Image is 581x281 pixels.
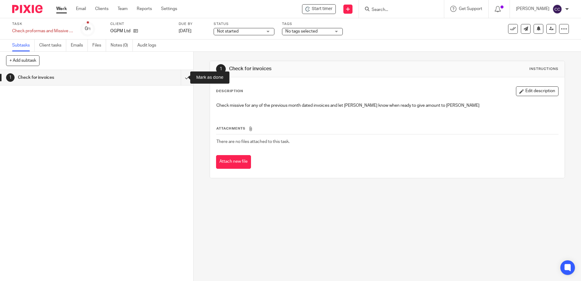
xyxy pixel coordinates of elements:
a: Work [56,6,67,12]
button: Edit description [516,86,559,96]
div: Instructions [529,67,559,71]
div: 1 [216,64,226,74]
a: Reports [137,6,152,12]
p: Description [216,89,243,94]
a: Settings [161,6,177,12]
label: Status [214,22,274,26]
div: OGPM Ltd - Check proformas and Missive for invoices [302,4,336,14]
span: Get Support [459,7,482,11]
a: Team [118,6,128,12]
a: Subtasks [12,40,35,51]
small: /1 [88,27,91,31]
span: There are no files attached to this task. [216,140,290,144]
span: No tags selected [285,29,318,33]
label: Due by [179,22,206,26]
span: Not started [217,29,239,33]
div: 1 [6,73,15,82]
a: Email [76,6,86,12]
a: Emails [71,40,88,51]
a: Files [92,40,106,51]
p: [PERSON_NAME] [516,6,549,12]
input: Search [371,7,426,13]
h1: Check for invoices [18,73,122,82]
a: Clients [95,6,108,12]
button: + Add subtask [6,55,40,66]
a: Client tasks [39,40,66,51]
img: Pixie [12,5,43,13]
div: 0 [85,25,91,32]
span: [DATE] [179,29,191,33]
label: Client [110,22,171,26]
button: Attach new file [216,155,251,169]
label: Task [12,22,73,26]
span: Attachments [216,127,246,130]
a: Notes (0) [111,40,133,51]
p: OGPM Ltd [110,28,130,34]
a: Audit logs [137,40,161,51]
p: Check missive for any of the previous month dated invoices and let [PERSON_NAME] know when ready ... [216,102,558,109]
span: Start timer [312,6,332,12]
img: svg%3E [552,4,562,14]
div: Check proformas and Missive for invoices [12,28,73,34]
label: Tags [282,22,343,26]
h1: Check for invoices [229,66,400,72]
